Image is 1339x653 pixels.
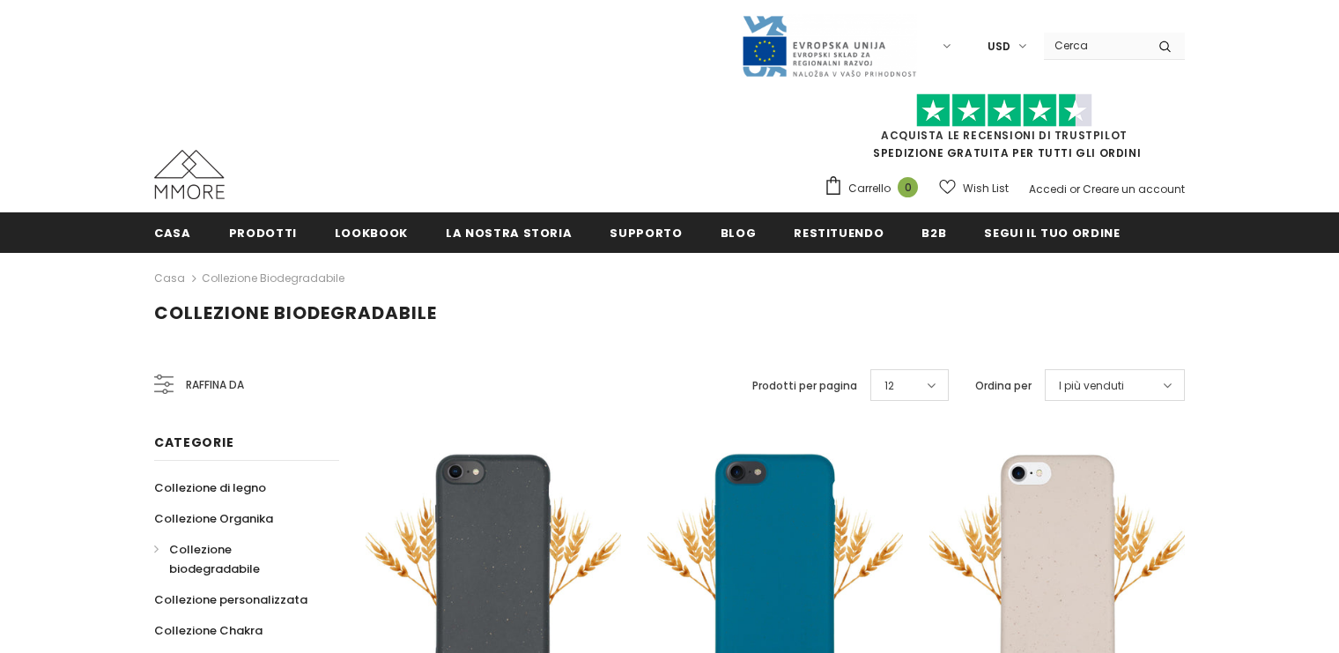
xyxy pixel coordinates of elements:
input: Search Site [1044,33,1145,58]
a: Creare un account [1083,182,1185,197]
a: Collezione personalizzata [154,584,307,615]
a: B2B [921,212,946,252]
span: SPEDIZIONE GRATUITA PER TUTTI GLI ORDINI [824,101,1185,160]
span: Carrello [848,180,891,197]
span: USD [988,38,1010,56]
span: Wish List [963,180,1009,197]
span: 0 [898,177,918,197]
span: Categorie [154,434,233,451]
span: Prodotti [229,225,297,241]
img: Casi MMORE [154,150,225,199]
a: Wish List [939,173,1009,204]
span: Collezione Chakra [154,622,263,639]
span: supporto [610,225,682,241]
a: Segui il tuo ordine [984,212,1120,252]
span: Segui il tuo ordine [984,225,1120,241]
span: Collezione biodegradabile [154,301,437,325]
a: supporto [610,212,682,252]
span: Raffina da [186,375,244,395]
a: Collezione di legno [154,472,266,503]
a: Restituendo [794,212,884,252]
label: Ordina per [975,377,1032,395]
a: Casa [154,212,191,252]
a: Collezione Organika [154,503,273,534]
span: Blog [721,225,757,241]
a: Acquista le recensioni di TrustPilot [881,128,1128,143]
label: Prodotti per pagina [752,377,857,395]
a: Blog [721,212,757,252]
a: Carrello 0 [824,175,927,202]
a: Lookbook [335,212,408,252]
a: Collezione biodegradabile [154,534,320,584]
span: Restituendo [794,225,884,241]
span: Lookbook [335,225,408,241]
a: La nostra storia [446,212,572,252]
span: I più venduti [1059,377,1124,395]
span: Collezione di legno [154,479,266,496]
a: Casa [154,268,185,289]
a: Collezione biodegradabile [202,271,344,286]
span: 12 [884,377,894,395]
span: Collezione Organika [154,510,273,527]
a: Javni Razpis [741,38,917,53]
a: Collezione Chakra [154,615,263,646]
span: or [1069,182,1080,197]
span: Casa [154,225,191,241]
span: B2B [921,225,946,241]
span: Collezione biodegradabile [169,541,260,577]
img: Javni Razpis [741,14,917,78]
a: Prodotti [229,212,297,252]
span: La nostra storia [446,225,572,241]
span: Collezione personalizzata [154,591,307,608]
a: Accedi [1029,182,1067,197]
img: Fidati di Pilot Stars [916,93,1092,128]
